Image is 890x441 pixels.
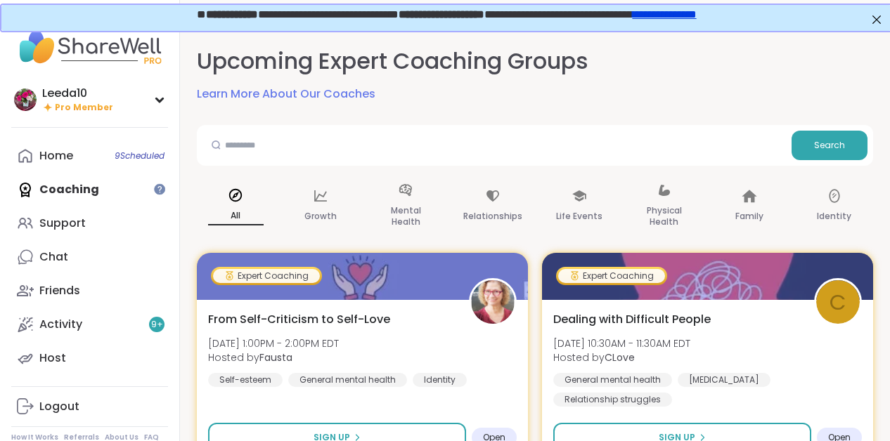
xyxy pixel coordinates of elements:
div: Host [39,350,66,366]
div: Logout [39,399,79,414]
a: Chat [11,240,168,274]
span: Pro Member [55,102,113,114]
span: Hosted by [208,350,339,364]
p: Physical Health [636,202,692,230]
a: Activity9+ [11,308,168,341]
div: Friends [39,283,80,298]
p: Relationships [463,208,522,225]
b: Fausta [259,350,292,364]
p: Mental Health [378,202,434,230]
a: Home9Scheduled [11,139,168,173]
span: C [830,286,846,319]
img: Leeda10 [14,88,37,111]
span: [DATE] 1:00PM - 2:00PM EDT [208,336,339,350]
b: CLove [605,350,635,364]
div: Home [39,148,73,164]
div: Leeda10 [42,86,113,101]
span: Dealing with Difficult People [553,311,711,328]
a: Host [11,341,168,375]
span: Hosted by [553,350,690,364]
p: Family [735,208,763,225]
div: [MEDICAL_DATA] [678,373,770,387]
a: Support [11,206,168,240]
h2: Upcoming Expert Coaching Groups [197,46,588,77]
a: Friends [11,274,168,308]
div: Activity [39,317,82,332]
div: Self-esteem [208,373,283,387]
button: Search [792,131,868,160]
div: General mental health [553,373,672,387]
p: Identity [817,208,851,225]
div: Chat [39,249,68,265]
div: General mental health [288,373,407,387]
img: Fausta [471,280,515,324]
img: ShareWell Nav Logo [11,22,168,72]
span: 9 Scheduled [115,150,165,162]
iframe: Spotlight [154,183,165,195]
div: Identity [413,373,467,387]
span: [DATE] 10:30AM - 11:30AM EDT [553,336,690,350]
div: Expert Coaching [213,269,320,283]
a: Logout [11,390,168,423]
span: 9 + [151,319,163,331]
div: Relationship struggles [553,393,672,407]
div: Support [39,216,86,231]
p: All [208,207,264,225]
p: Growth [304,208,337,225]
span: From Self-Criticism to Self-Love [208,311,390,328]
p: Life Events [556,208,602,225]
a: Learn More About Our Coaches [197,86,375,103]
span: Search [814,139,845,152]
div: Expert Coaching [558,269,665,283]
